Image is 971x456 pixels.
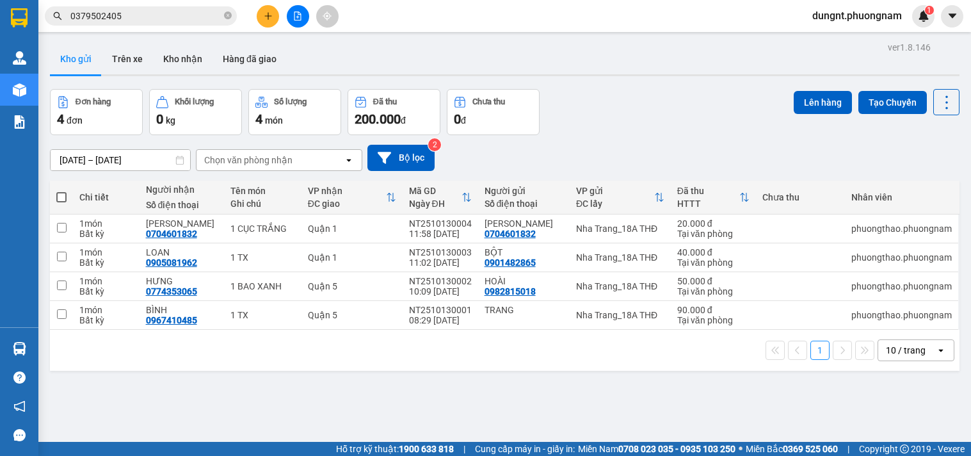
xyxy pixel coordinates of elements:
[409,186,461,196] div: Mã GD
[336,442,454,456] span: Hỗ trợ kỹ thuật:
[671,181,756,215] th: Toggle SortBy
[367,145,435,171] button: Bộ lọc
[475,442,575,456] span: Cung cấp máy in - giấy in:
[13,51,26,65] img: warehouse-icon
[762,192,839,202] div: Chưa thu
[13,429,26,441] span: message
[677,218,750,229] div: 20.000 đ
[79,286,133,297] div: Bất kỳ
[409,315,472,325] div: 08:29 [DATE]
[847,442,849,456] span: |
[677,247,750,257] div: 40.000 đ
[67,115,83,126] span: đơn
[409,229,472,239] div: 11:58 [DATE]
[461,115,466,126] span: đ
[355,111,401,127] span: 200.000
[485,186,564,196] div: Người gửi
[301,181,403,215] th: Toggle SortBy
[348,89,440,135] button: Đã thu200.000đ
[428,138,441,151] sup: 2
[308,281,396,291] div: Quận 5
[851,281,952,291] div: phuongthao.phuongnam
[570,181,671,215] th: Toggle SortBy
[146,218,218,229] div: TÂM THANH
[153,44,213,74] button: Kho nhận
[316,5,339,28] button: aim
[230,224,295,234] div: 1 CỤC TRẮNG
[308,186,386,196] div: VP nhận
[618,444,735,454] strong: 0708 023 035 - 0935 103 250
[146,247,218,257] div: LOAN
[485,229,536,239] div: 0704601832
[409,247,472,257] div: NT2510130003
[13,371,26,384] span: question-circle
[485,276,564,286] div: HOÀI
[485,286,536,297] div: 0982815018
[927,6,931,15] span: 1
[308,199,386,209] div: ĐC giao
[900,444,909,453] span: copyright
[146,229,197,239] div: 0704601832
[11,8,28,28] img: logo-vxr
[403,181,478,215] th: Toggle SortBy
[79,315,133,325] div: Bất kỳ
[76,97,111,106] div: Đơn hàng
[224,10,232,22] span: close-circle
[308,252,396,263] div: Quận 1
[936,345,946,355] svg: open
[485,218,564,229] div: TÂM THANH
[851,252,952,263] div: phuongthao.phuongnam
[293,12,302,20] span: file-add
[851,192,952,202] div: Nhân viên
[248,89,341,135] button: Số lượng4món
[146,305,218,315] div: BÌNH
[230,281,295,291] div: 1 BAO XANH
[802,8,912,24] span: dungnt.phuongnam
[79,192,133,202] div: Chi tiết
[274,97,307,106] div: Số lượng
[677,257,750,268] div: Tại văn phòng
[146,184,218,195] div: Người nhận
[888,40,931,54] div: ver 1.8.146
[13,115,26,129] img: solution-icon
[79,229,133,239] div: Bất kỳ
[146,276,218,286] div: HƯNG
[409,218,472,229] div: NT2510130004
[578,442,735,456] span: Miền Nam
[485,257,536,268] div: 0901482865
[810,341,830,360] button: 1
[79,305,133,315] div: 1 món
[13,83,26,97] img: warehouse-icon
[739,446,742,452] span: ⚪️
[746,442,838,456] span: Miền Bắc
[409,305,472,315] div: NT2510130001
[50,89,143,135] button: Đơn hàng4đơn
[79,276,133,286] div: 1 món
[576,199,654,209] div: ĐC lấy
[255,111,262,127] span: 4
[230,199,295,209] div: Ghi chú
[146,257,197,268] div: 0905081962
[373,97,397,106] div: Đã thu
[677,315,750,325] div: Tại văn phòng
[50,44,102,74] button: Kho gửi
[677,199,739,209] div: HTTT
[230,310,295,320] div: 1 TX
[79,257,133,268] div: Bất kỳ
[102,44,153,74] button: Trên xe
[947,10,958,22] span: caret-down
[576,186,654,196] div: VP gửi
[13,400,26,412] span: notification
[576,310,664,320] div: Nha Trang_18A THĐ
[783,444,838,454] strong: 0369 525 060
[323,12,332,20] span: aim
[409,286,472,297] div: 10:09 [DATE]
[409,257,472,268] div: 11:02 [DATE]
[230,252,295,263] div: 1 TX
[794,91,852,114] button: Lên hàng
[156,111,163,127] span: 0
[70,9,221,23] input: Tìm tên, số ĐT hoặc mã đơn
[13,342,26,355] img: warehouse-icon
[146,315,197,325] div: 0967410485
[409,276,472,286] div: NT2510130002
